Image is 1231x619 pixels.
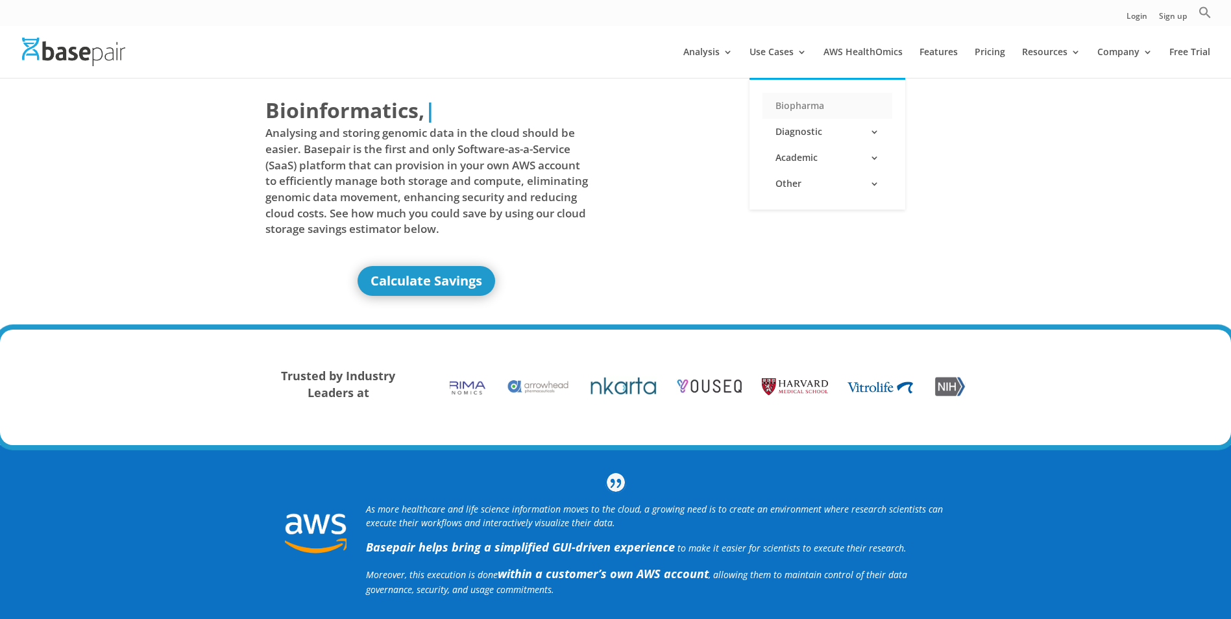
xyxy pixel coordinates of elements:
a: Use Cases [750,47,807,78]
iframe: Basepair - NGS Analysis Simplified [626,95,949,277]
a: Pricing [975,47,1005,78]
a: Academic [762,145,892,171]
img: Basepair [22,38,125,66]
i: As more healthcare and life science information moves to the cloud, a growing need is to create a... [366,503,943,529]
a: Diagnostic [762,119,892,145]
a: AWS HealthOmics [823,47,903,78]
strong: Trusted by Industry Leaders at [281,368,395,400]
a: Sign up [1159,12,1187,26]
a: Calculate Savings [358,266,495,296]
a: Login [1127,12,1147,26]
span: | [424,96,436,124]
a: Resources [1022,47,1080,78]
a: Analysis [683,47,733,78]
span: Moreover, this execution is done , allowing them to maintain control of their data governance, se... [366,568,907,596]
b: within a customer’s own AWS account [498,566,709,581]
strong: Basepair helps bring a simplified GUI-driven experience [366,539,675,555]
span: to make it easier for scientists to execute their research. [677,542,907,554]
a: Features [920,47,958,78]
span: Analysing and storing genomic data in the cloud should be easier. Basepair is the first and only ... [265,125,589,237]
a: Biopharma [762,93,892,119]
a: Other [762,171,892,197]
a: Search Icon Link [1199,6,1212,26]
a: Company [1097,47,1152,78]
iframe: Drift Widget Chat Controller [982,526,1215,603]
a: Free Trial [1169,47,1210,78]
svg: Search [1199,6,1212,19]
span: Bioinformatics, [265,95,424,125]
